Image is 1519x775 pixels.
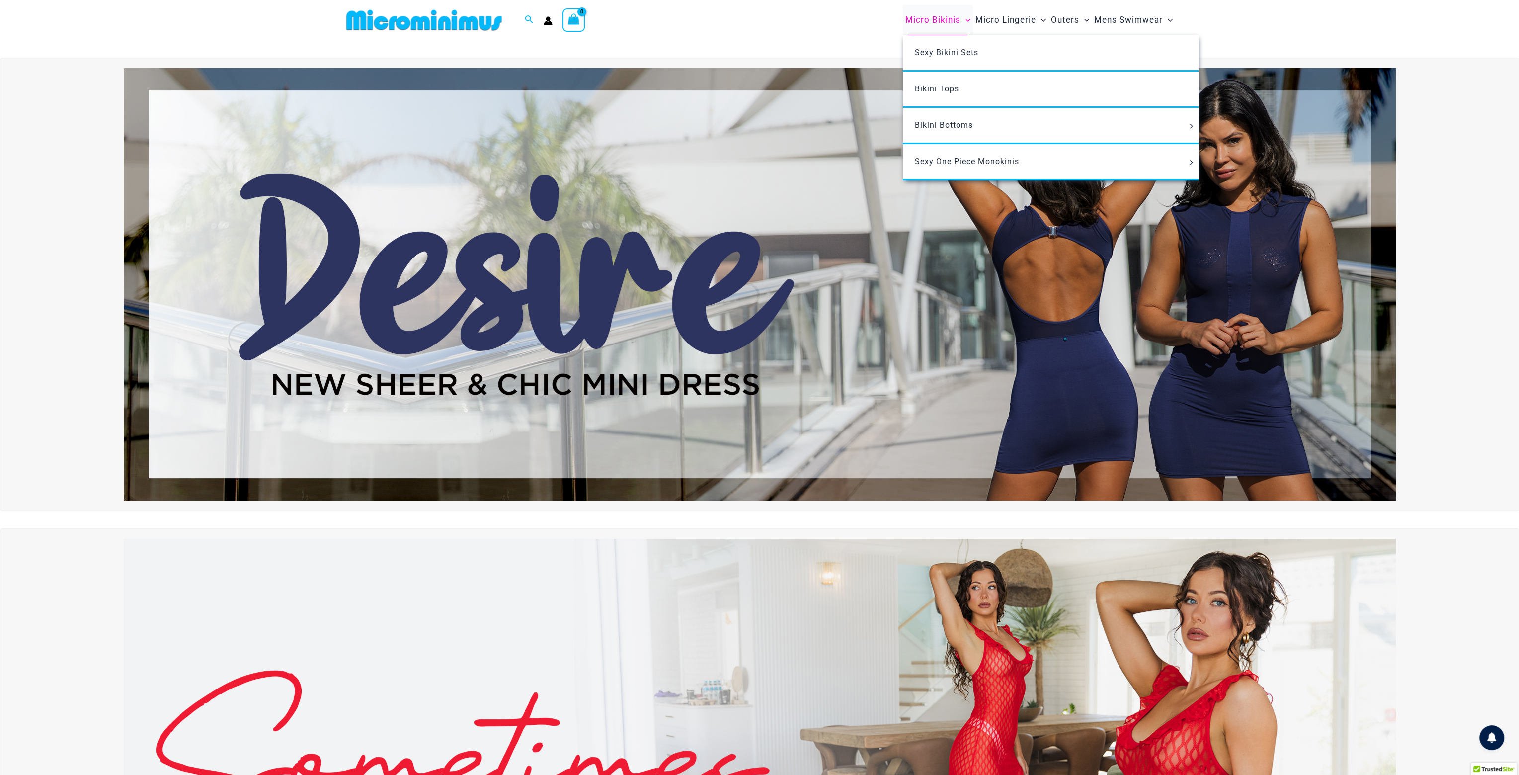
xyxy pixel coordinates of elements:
a: Sexy Bikini Sets [903,35,1199,72]
img: MM SHOP LOGO FLAT [342,9,506,31]
a: Sexy One Piece MonokinisMenu ToggleMenu Toggle [903,144,1199,180]
nav: Site Navigation [901,3,1177,37]
a: Account icon link [544,16,553,25]
span: Menu Toggle [1163,7,1173,33]
span: Sexy Bikini Sets [915,48,978,57]
span: Menu Toggle [1186,160,1197,165]
span: Mens Swimwear [1094,7,1163,33]
img: Desire me Navy Dress [124,68,1396,501]
span: Outers [1051,7,1079,33]
span: Menu Toggle [1079,7,1089,33]
span: Micro Bikinis [905,7,960,33]
span: Menu Toggle [960,7,970,33]
span: Bikini Tops [915,84,959,93]
a: Micro BikinisMenu ToggleMenu Toggle [903,5,973,35]
span: Menu Toggle [1036,7,1046,33]
a: Bikini BottomsMenu ToggleMenu Toggle [903,108,1199,144]
span: Sexy One Piece Monokinis [915,157,1019,166]
a: Search icon link [525,14,534,26]
a: Bikini Tops [903,72,1199,108]
a: Micro LingerieMenu ToggleMenu Toggle [973,5,1048,35]
a: View Shopping Cart, empty [562,8,585,31]
span: Bikini Bottoms [915,120,973,130]
span: Micro Lingerie [975,7,1036,33]
span: Menu Toggle [1186,124,1197,129]
a: Mens SwimwearMenu ToggleMenu Toggle [1092,5,1175,35]
a: OutersMenu ToggleMenu Toggle [1048,5,1092,35]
